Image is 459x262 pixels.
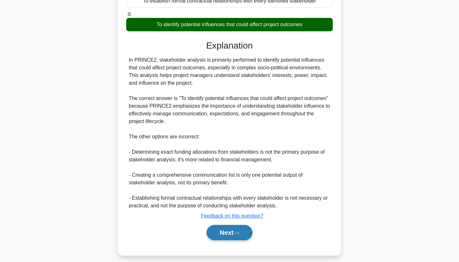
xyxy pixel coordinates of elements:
button: Next [207,225,252,240]
a: Feedback on this question? [201,213,263,219]
h3: Explanation [130,40,329,51]
div: To identify potential influences that could affect project outcomes [126,18,333,31]
span: d. [127,11,132,17]
div: In PRINCE2, stakeholder analysis is primarily performed to identify potential influences that cou... [129,56,330,210]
